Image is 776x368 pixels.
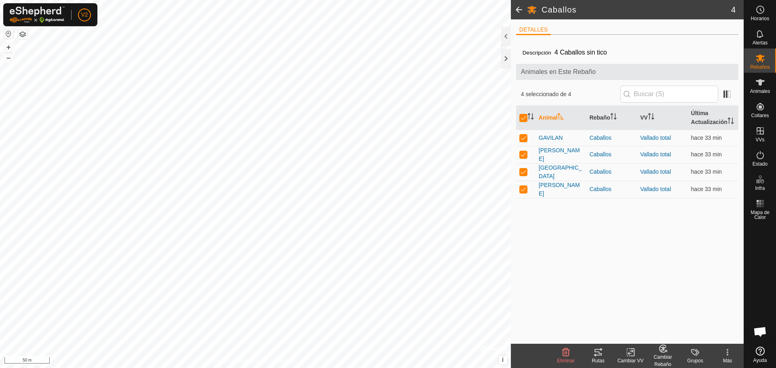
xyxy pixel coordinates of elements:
[521,90,620,99] span: 4 seleccionado de 4
[270,357,297,365] a: Contáctenos
[610,114,617,121] p-sorticon: Activar para ordenar
[523,50,551,56] label: Descripción
[727,119,734,125] p-sorticon: Activar para ordenar
[4,42,13,52] button: +
[516,25,551,35] li: DETALLES
[551,46,610,59] span: 4 Caballos sin tico
[755,137,764,142] span: VVs
[751,113,769,118] span: Collares
[688,106,739,130] th: Última Actualización
[81,11,88,19] span: V2
[746,210,774,220] span: Mapa de Calor
[589,150,634,159] div: Caballos
[750,65,770,69] span: Rebaños
[691,135,722,141] span: 28 ago 2025, 13:15
[637,106,688,130] th: VV
[691,186,722,192] span: 28 ago 2025, 13:15
[539,164,583,181] span: [GEOGRAPHIC_DATA]
[542,5,731,15] h2: Caballos
[751,16,769,21] span: Horarios
[589,134,634,142] div: Caballos
[4,53,13,63] button: –
[10,6,65,23] img: Logo Gallagher
[521,67,734,77] span: Animales en Este Rebaño
[679,357,711,364] div: Grupos
[527,114,534,121] p-sorticon: Activar para ordenar
[744,343,776,366] a: Ayuda
[753,40,768,45] span: Alertas
[589,185,634,193] div: Caballos
[539,146,583,163] span: [PERSON_NAME]
[640,151,671,158] a: Vallado total
[648,114,654,121] p-sorticon: Activar para ordenar
[750,89,770,94] span: Animales
[753,358,767,363] span: Ayuda
[711,357,744,364] div: Más
[748,320,772,344] a: Chat abierto
[539,134,563,142] span: GAVILAN
[647,353,679,368] div: Cambiar Rebaño
[18,29,27,39] button: Capas del Mapa
[536,106,586,130] th: Animal
[557,114,564,121] p-sorticon: Activar para ordenar
[4,29,13,39] button: Restablecer Mapa
[582,357,614,364] div: Rutas
[614,357,647,364] div: Cambiar VV
[753,162,768,166] span: Estado
[640,168,671,175] a: Vallado total
[589,168,634,176] div: Caballos
[640,186,671,192] a: Vallado total
[620,86,718,103] input: Buscar (S)
[731,4,736,16] span: 4
[691,168,722,175] span: 28 ago 2025, 13:15
[502,356,504,363] span: i
[586,106,637,130] th: Rebaño
[214,357,260,365] a: Política de Privacidad
[755,186,765,191] span: Infra
[498,355,507,364] button: i
[691,151,722,158] span: 28 ago 2025, 13:15
[640,135,671,141] a: Vallado total
[557,358,574,364] span: Eliminar
[539,181,583,198] span: [PERSON_NAME]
